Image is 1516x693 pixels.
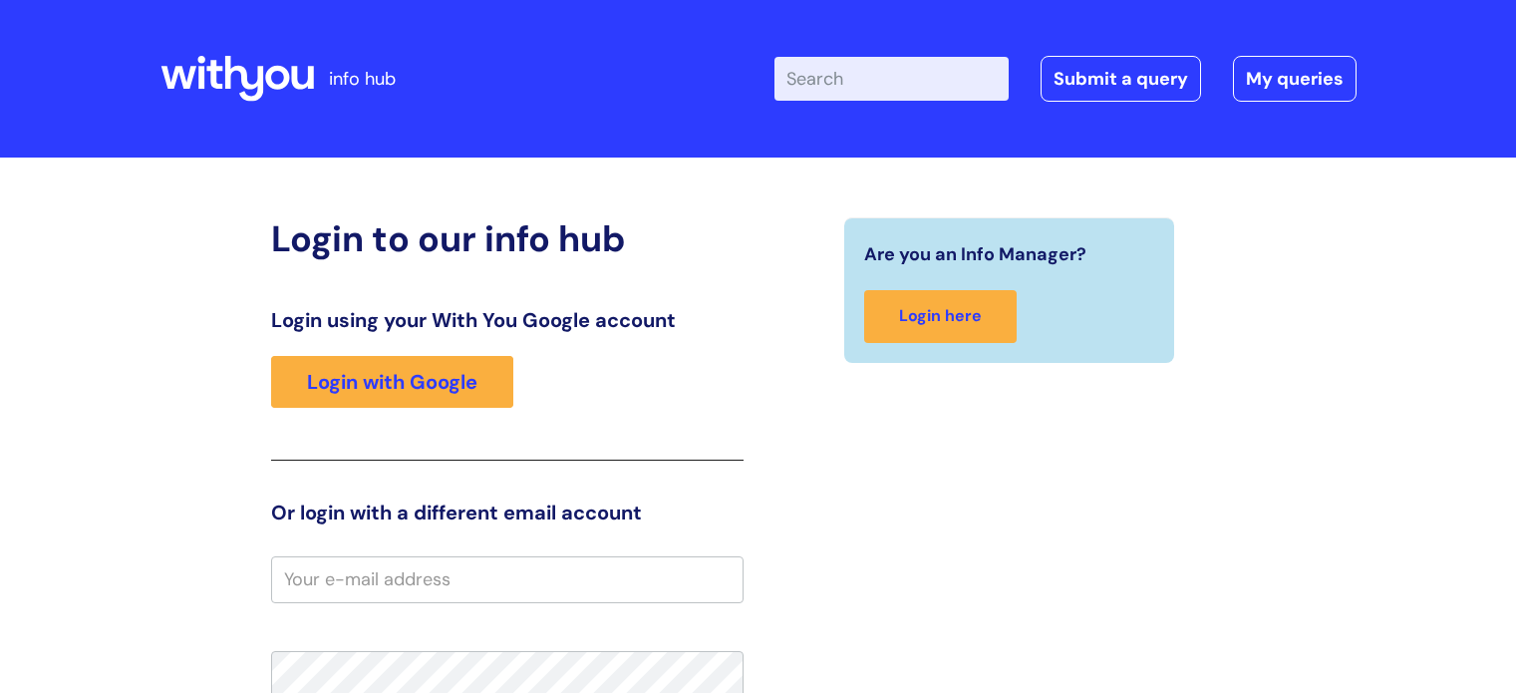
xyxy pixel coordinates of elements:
[271,308,744,332] h3: Login using your With You Google account
[774,57,1009,101] input: Search
[864,290,1017,343] a: Login here
[1041,56,1201,102] a: Submit a query
[1233,56,1357,102] a: My queries
[271,556,744,602] input: Your e-mail address
[864,238,1086,270] span: Are you an Info Manager?
[271,356,513,408] a: Login with Google
[329,63,396,95] p: info hub
[271,217,744,260] h2: Login to our info hub
[271,501,744,524] h3: Or login with a different email account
